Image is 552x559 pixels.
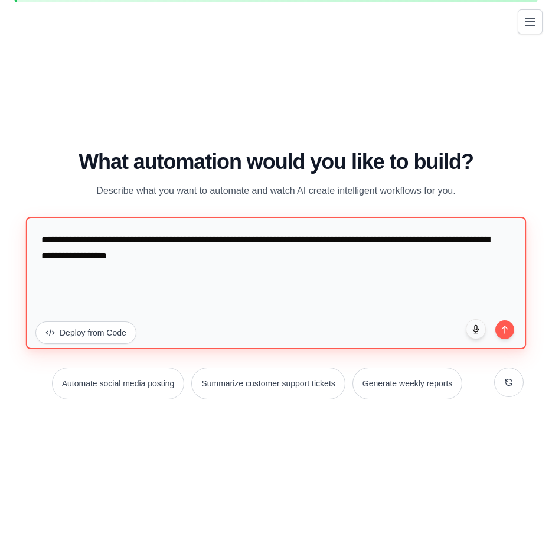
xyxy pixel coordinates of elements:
button: Summarize customer support tickets [191,368,345,399]
button: Deploy from Code [35,321,136,344]
iframe: Chat Widget [493,502,552,559]
p: Describe what you want to automate and watch AI create intelligent workflows for you. [78,183,475,199]
h1: What automation would you like to build? [28,150,524,174]
button: Automate social media posting [52,368,185,399]
button: Toggle navigation [518,9,543,34]
button: Generate weekly reports [352,368,463,399]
